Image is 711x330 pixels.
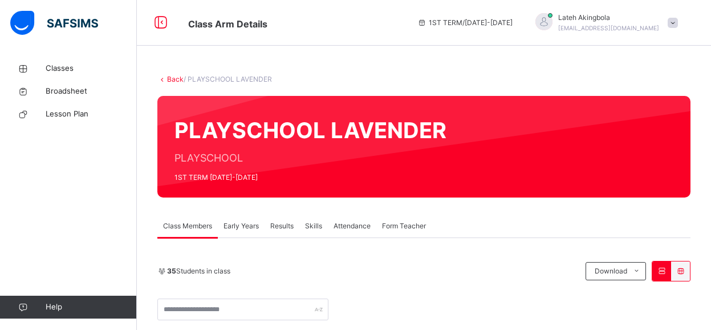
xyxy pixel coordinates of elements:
[184,75,272,83] span: / PLAYSCHOOL LAVENDER
[524,13,684,33] div: LatehAkingbola
[46,63,137,74] span: Classes
[46,108,137,120] span: Lesson Plan
[334,221,371,231] span: Attendance
[305,221,322,231] span: Skills
[167,267,176,275] b: 35
[270,221,294,231] span: Results
[46,86,137,97] span: Broadsheet
[558,13,659,23] span: Lateh Akingbola
[174,172,446,183] span: 1ST TERM [DATE]-[DATE]
[382,221,426,231] span: Form Teacher
[10,11,98,35] img: safsims
[224,221,259,231] span: Early Years
[188,18,267,30] span: Class Arm Details
[558,25,659,31] span: [EMAIL_ADDRESS][DOMAIN_NAME]
[595,266,627,276] span: Download
[167,75,184,83] a: Back
[417,18,513,28] span: session/term information
[46,301,136,313] span: Help
[167,266,230,276] span: Students in class
[163,221,212,231] span: Class Members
